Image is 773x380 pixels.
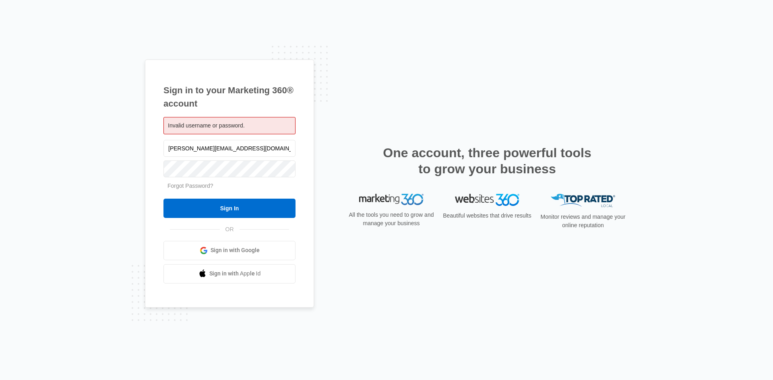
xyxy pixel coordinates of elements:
[442,212,532,220] p: Beautiful websites that drive results
[551,194,615,207] img: Top Rated Local
[346,211,436,228] p: All the tools you need to grow and manage your business
[163,140,296,157] input: Email
[163,264,296,283] a: Sign in with Apple Id
[163,84,296,110] h1: Sign in to your Marketing 360® account
[538,213,628,230] p: Monitor reviews and manage your online reputation
[163,199,296,218] input: Sign In
[167,183,213,189] a: Forgot Password?
[168,122,245,129] span: Invalid username or password.
[163,241,296,260] a: Sign in with Google
[209,269,261,278] span: Sign in with Apple Id
[455,194,519,205] img: Websites 360
[220,225,240,234] span: OR
[211,246,260,255] span: Sign in with Google
[359,194,424,205] img: Marketing 360
[380,145,594,177] h2: One account, three powerful tools to grow your business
